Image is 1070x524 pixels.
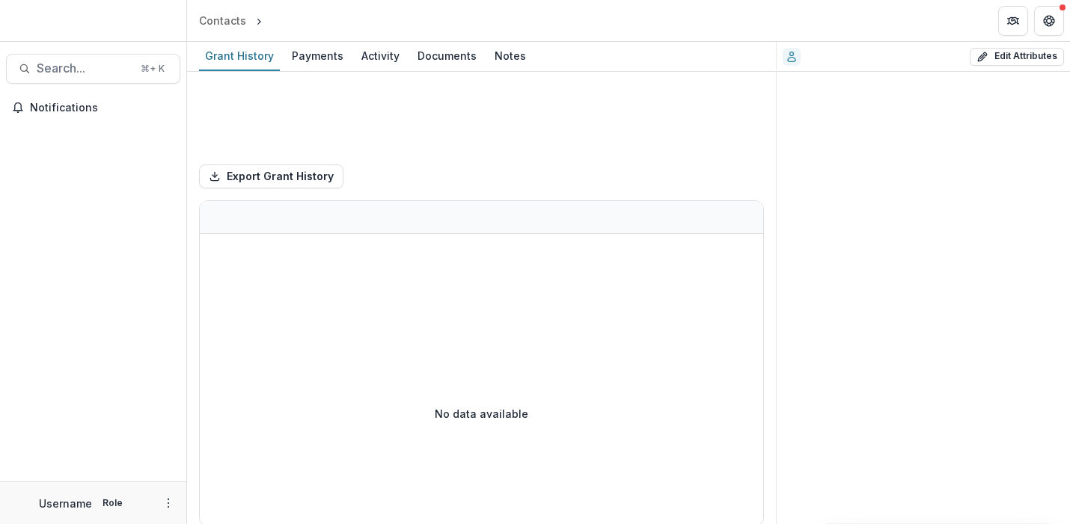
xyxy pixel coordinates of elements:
button: Get Help [1034,6,1064,36]
a: Documents [412,42,483,71]
button: More [159,494,177,512]
button: Export Grant History [199,164,343,188]
div: ⌘ + K [138,61,168,77]
div: Activity [355,45,406,67]
p: Role [98,496,127,510]
button: Notifications [6,96,180,120]
div: Notes [489,45,532,67]
div: Grant History [199,45,280,67]
div: Payments [286,45,349,67]
nav: breadcrumb [193,10,329,31]
button: Partners [998,6,1028,36]
button: Edit Attributes [970,48,1064,66]
span: Notifications [30,102,174,114]
div: Contacts [199,13,246,28]
span: Search... [37,61,132,75]
button: Search... [6,54,180,84]
a: Grant History [199,42,280,71]
div: Documents [412,45,483,67]
a: Activity [355,42,406,71]
a: Contacts [193,10,252,31]
a: Payments [286,42,349,71]
a: Notes [489,42,532,71]
p: Username [39,496,92,511]
p: No data available [435,406,528,422]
